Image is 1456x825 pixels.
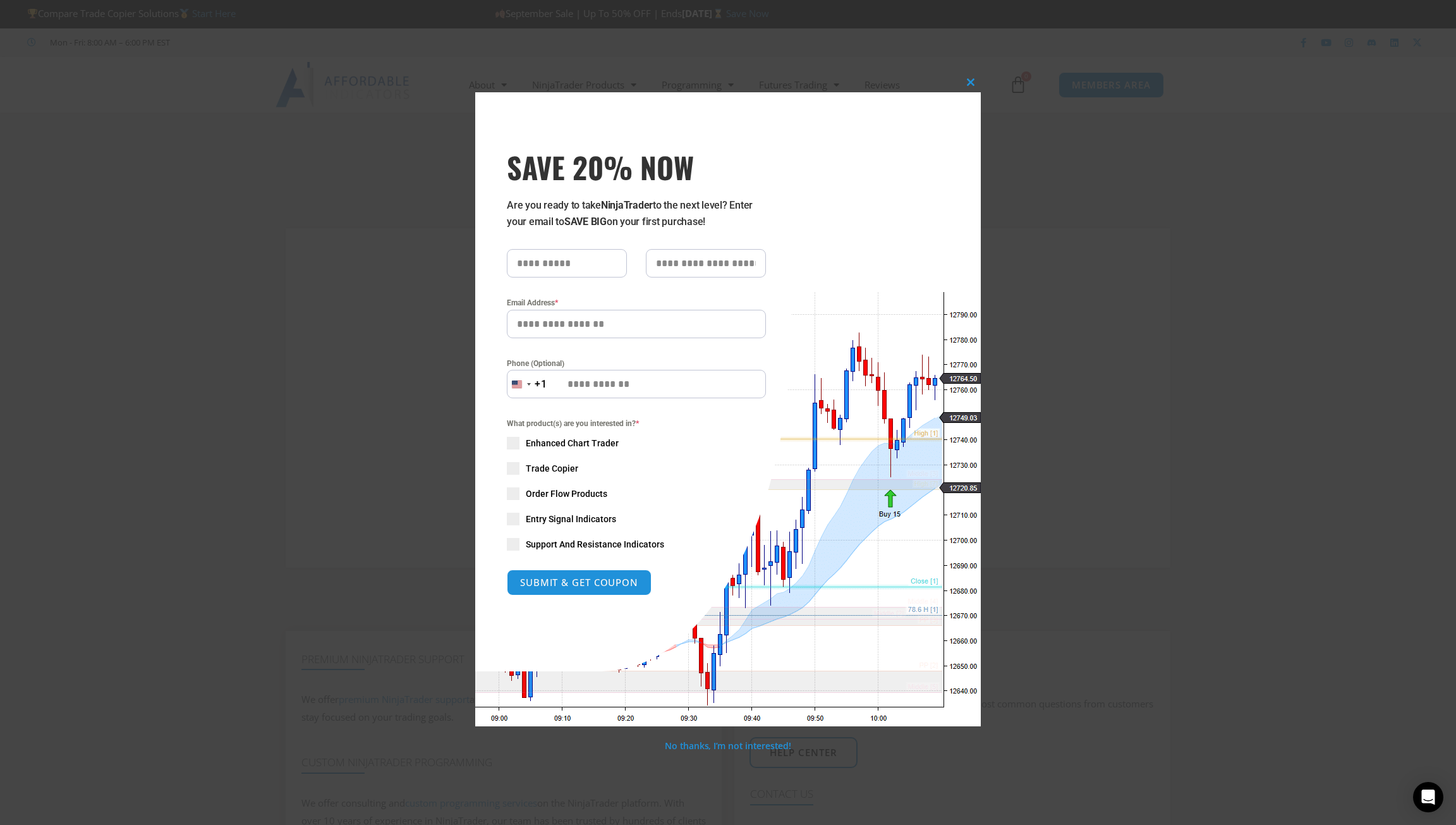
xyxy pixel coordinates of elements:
span: Enhanced Chart Trader [526,437,619,449]
strong: NinjaTrader [601,199,653,211]
span: Entry Signal Indicators [526,513,616,525]
div: +1 [535,376,547,393]
button: Selected country [507,370,547,398]
label: Trade Copier [507,462,766,475]
span: Trade Copier [526,462,578,475]
span: What product(s) are you interested in? [507,417,766,430]
p: Are you ready to take to the next level? Enter your email to on your first purchase! [507,197,766,230]
label: Phone (Optional) [507,357,766,370]
button: SUBMIT & GET COUPON [507,570,652,596]
span: Support And Resistance Indicators [526,538,664,551]
label: Email Address [507,296,766,309]
span: SAVE 20% NOW [507,149,766,185]
a: No thanks, I’m not interested! [665,740,791,752]
span: Order Flow Products [526,487,607,500]
strong: SAVE BIG [564,216,607,228]
label: Support And Resistance Indicators [507,538,766,551]
label: Order Flow Products [507,487,766,500]
label: Entry Signal Indicators [507,513,766,525]
label: Enhanced Chart Trader [507,437,766,449]
div: Open Intercom Messenger [1413,782,1443,812]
